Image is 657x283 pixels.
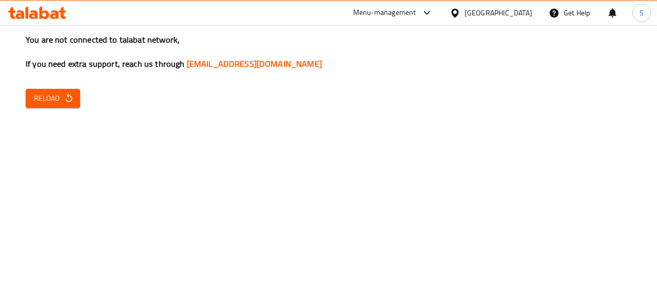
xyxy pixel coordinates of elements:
[26,34,631,70] h3: You are not connected to talabat network, If you need extra support, reach us through
[353,7,416,19] div: Menu-management
[34,92,72,105] span: Reload
[640,7,644,18] span: S
[465,7,532,18] div: [GEOGRAPHIC_DATA]
[187,56,322,71] a: [EMAIL_ADDRESS][DOMAIN_NAME]
[26,89,80,108] button: Reload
